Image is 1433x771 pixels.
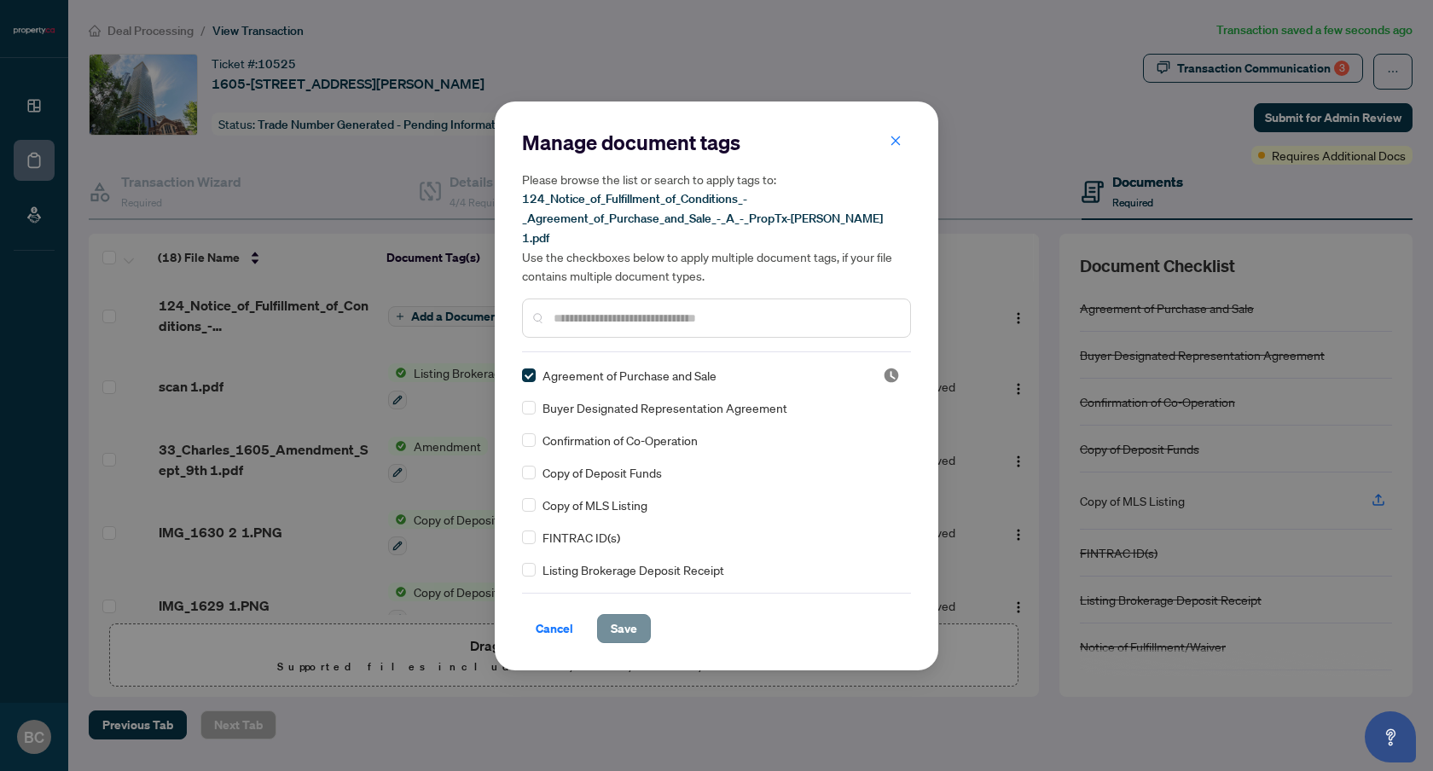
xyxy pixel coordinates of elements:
[611,615,637,642] span: Save
[522,170,911,285] h5: Please browse the list or search to apply tags to: Use the checkboxes below to apply multiple doc...
[542,528,620,547] span: FINTRAC ID(s)
[1365,711,1416,762] button: Open asap
[597,614,651,643] button: Save
[883,367,900,384] span: Pending Review
[542,463,662,482] span: Copy of Deposit Funds
[536,615,573,642] span: Cancel
[542,496,647,514] span: Copy of MLS Listing
[542,366,716,385] span: Agreement of Purchase and Sale
[890,135,902,147] span: close
[522,191,883,246] span: 124_Notice_of_Fulfillment_of_Conditions_-_Agreement_of_Purchase_and_Sale_-_A_-_PropTx-[PERSON_NAM...
[542,560,724,579] span: Listing Brokerage Deposit Receipt
[883,367,900,384] img: status
[542,431,698,449] span: Confirmation of Co-Operation
[522,129,911,156] h2: Manage document tags
[522,614,587,643] button: Cancel
[542,398,787,417] span: Buyer Designated Representation Agreement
